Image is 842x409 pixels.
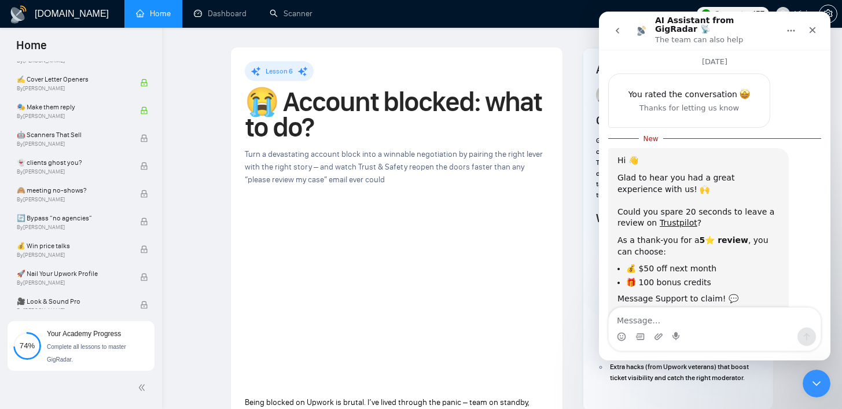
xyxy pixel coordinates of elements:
[270,9,312,19] a: searchScanner
[751,8,764,20] span: 457
[17,307,128,314] span: By [PERSON_NAME]
[17,252,128,259] span: By [PERSON_NAME]
[17,185,128,196] span: 🙈 meeting no-shows?
[138,382,149,393] span: double-left
[596,112,644,128] h4: Overview
[779,10,787,18] span: user
[17,73,128,85] span: ✍️ Cover Letter Openers
[194,9,247,19] a: dashboardDashboard
[136,9,171,19] a: homeHome
[140,301,148,309] span: lock
[17,85,128,92] span: By [PERSON_NAME]
[819,9,837,19] a: setting
[17,141,128,148] span: By [PERSON_NAME]
[610,363,749,382] span: Extra hacks (from Upwork veterans) that boost ticket visibility and catch the right moderator.
[17,268,128,279] span: 🚀 Nail Your Upwork Profile
[47,330,121,338] span: Your Academy Progress
[17,196,128,203] span: By [PERSON_NAME]
[140,134,148,142] span: lock
[17,157,128,168] span: 👻 clients ghost you?
[714,8,749,20] span: Connects:
[17,279,128,286] span: By [PERSON_NAME]
[596,61,759,78] h4: Author
[701,9,711,19] img: upwork-logo.png
[7,37,56,61] span: Home
[17,129,128,141] span: 🤖 Scanners That Sell
[245,89,549,140] h1: 😭 Account blocked: what to do?
[140,218,148,226] span: lock
[819,9,837,19] span: setting
[17,212,128,224] span: 🔄 Bypass “no agencies”
[17,224,128,231] span: By [PERSON_NAME]
[599,12,830,360] iframe: To enrich screen reader interactions, please activate Accessibility in Grammarly extension settings
[17,296,128,307] span: 🎥 Look & Sound Pro
[803,370,830,397] iframe: To enrich screen reader interactions, please activate Accessibility in Grammarly extension settings
[9,5,28,24] img: logo
[17,101,128,113] span: 🎭 Make them reply
[266,67,293,75] span: Lesson 6
[13,342,41,349] span: 74%
[245,205,549,375] iframe: To enrich screen reader interactions, please activate Accessibility in Grammarly extension settings
[17,240,128,252] span: 💰 Win price talks
[245,149,543,185] span: Turn a devastating account block into a winnable negotiation by pairing the right lever with the ...
[596,210,700,226] h4: What you will learn ?
[17,113,128,120] span: By [PERSON_NAME]
[140,79,148,87] span: lock
[140,273,148,281] span: lock
[140,245,148,253] span: lock
[47,344,126,363] span: Complete all lessons to master GigRadar.
[596,137,759,167] span: Getting blocked on Upwork freezes contracts, panics clients, and can shut down an entire agency o...
[596,84,617,105] img: Screenshot+at+Jun+18+10-48-53%E2%80%AFPM.png
[819,5,837,23] button: setting
[140,106,148,115] span: lock
[17,168,128,175] span: By [PERSON_NAME]
[140,162,148,170] span: lock
[140,190,148,198] span: lock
